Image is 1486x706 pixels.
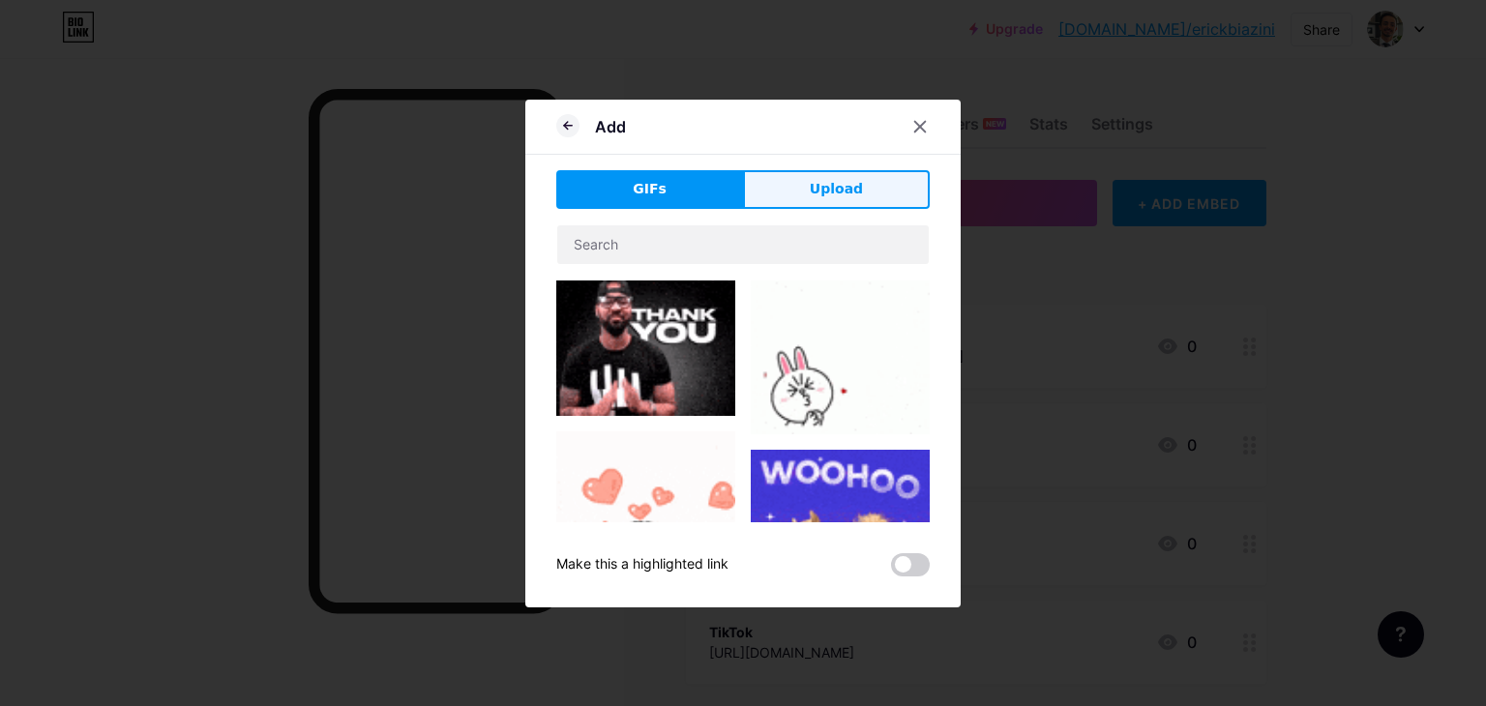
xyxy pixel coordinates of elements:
span: Upload [810,179,863,199]
button: GIFs [556,170,743,209]
div: Make this a highlighted link [556,553,728,576]
img: Gihpy [556,280,735,417]
button: Upload [743,170,930,209]
img: Gihpy [556,431,735,610]
div: Add [595,115,626,138]
img: Gihpy [751,280,930,434]
span: GIFs [633,179,667,199]
input: Search [557,225,929,264]
img: Gihpy [751,450,930,629]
